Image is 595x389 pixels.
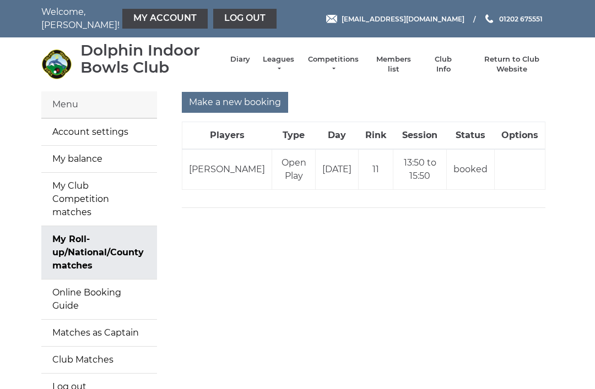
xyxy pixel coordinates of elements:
[428,54,459,74] a: Club Info
[393,149,447,190] td: 13:50 to 15:50
[41,146,157,172] a: My balance
[316,122,359,149] th: Day
[393,122,447,149] th: Session
[485,14,493,23] img: Phone us
[370,54,416,74] a: Members list
[326,14,464,24] a: Email [EMAIL_ADDRESS][DOMAIN_NAME]
[261,54,296,74] a: Leagues
[342,14,464,23] span: [EMAIL_ADDRESS][DOMAIN_NAME]
[41,226,157,279] a: My Roll-up/National/County matches
[80,42,219,76] div: Dolphin Indoor Bowls Club
[326,15,337,23] img: Email
[41,320,157,346] a: Matches as Captain
[359,122,393,149] th: Rink
[447,122,495,149] th: Status
[307,54,360,74] a: Competitions
[470,54,554,74] a: Return to Club Website
[41,6,245,32] nav: Welcome, [PERSON_NAME]!
[41,347,157,373] a: Club Matches
[182,149,272,190] td: [PERSON_NAME]
[499,14,543,23] span: 01202 675551
[316,149,359,190] td: [DATE]
[182,122,272,149] th: Players
[447,149,495,190] td: booked
[213,9,277,29] a: Log out
[484,14,543,24] a: Phone us 01202 675551
[359,149,393,190] td: 11
[41,173,157,226] a: My Club Competition matches
[230,54,250,64] a: Diary
[182,92,288,113] input: Make a new booking
[41,49,72,79] img: Dolphin Indoor Bowls Club
[272,149,316,190] td: Open Play
[495,122,545,149] th: Options
[41,91,157,118] div: Menu
[272,122,316,149] th: Type
[41,119,157,145] a: Account settings
[122,9,208,29] a: My Account
[41,280,157,319] a: Online Booking Guide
